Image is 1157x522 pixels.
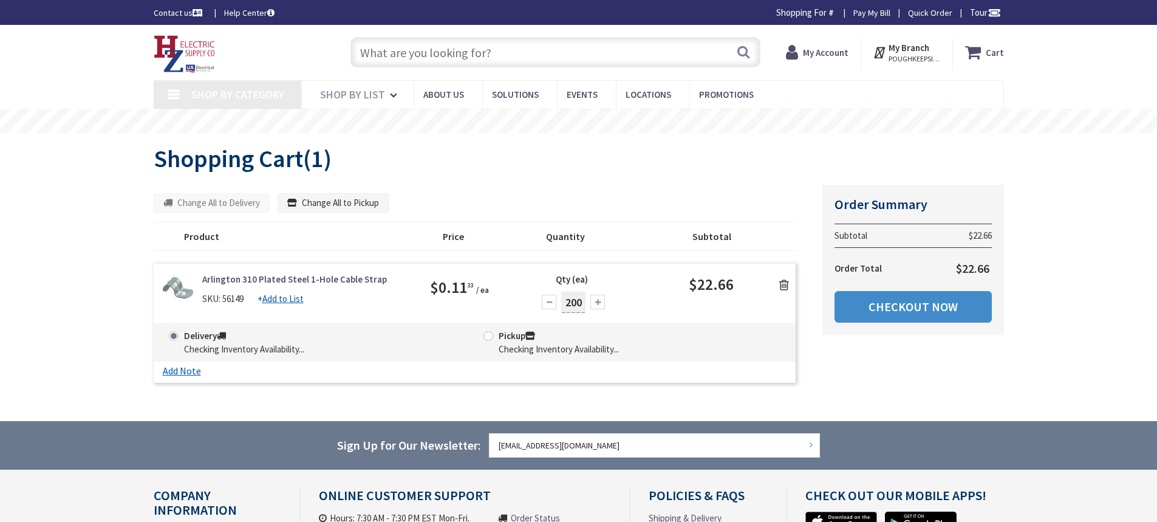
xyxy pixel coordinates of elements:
a: Checkout Now [834,291,992,323]
sup: 33 [467,281,473,289]
span: Shopping For [776,7,827,18]
a: Cart [965,41,1004,63]
a: Contact us [154,7,205,19]
strong: Cart [986,41,1004,63]
button: Change All to Delivery [154,193,270,213]
strong: Pickup [499,330,535,342]
span: $22.66 [969,230,992,241]
strong: My Branch [889,42,929,53]
img: Arlington 310 Plated Steel 1-Hole Cable Strap [163,273,193,303]
h4: Policies & FAQs [649,488,768,512]
strong: Price [443,230,464,242]
rs-layer: Free Same Day Pickup at 8 Locations [472,115,688,128]
div: Checking Inventory Availability... [499,343,619,355]
u: Add to List [262,293,304,304]
strong: Subtotal [692,230,731,242]
span: Locations [626,89,671,100]
strong: Delivery [184,330,226,342]
a: Add Note [163,365,201,377]
strong: My Account [803,47,848,58]
span: POUGHKEEPSIE, [GEOGRAPHIC_DATA] [889,54,940,64]
div: Checking Inventory Availability... [184,343,304,355]
span: Promotions [699,89,754,100]
span: $22.66 [956,261,989,276]
a: Help Center [224,7,275,19]
strong: Quantity [546,230,585,242]
span: Shop By Category [191,88,284,101]
h4: Check out Our Mobile Apps! [805,488,1013,512]
th: Subtotal [834,224,924,247]
input: What are you looking for? [350,37,760,67]
input: Enter your email address [489,433,821,458]
span: $0.11 [430,274,473,300]
h1: Shopping Cart [154,145,1004,172]
span: Qty (ea) [556,273,588,285]
span: Events [567,89,598,100]
strong: Order Total [834,263,882,274]
span: About Us [423,89,464,100]
span: Sign Up for Our Newsletter: [337,438,481,453]
span: Tour [970,7,1001,18]
a: Quick Order [908,7,952,19]
div: My Branch POUGHKEEPSIE, [GEOGRAPHIC_DATA] [873,41,940,63]
span: SKU: 56149 [202,293,244,304]
span: (1) [303,143,332,174]
a: Pay My Bill [853,7,890,19]
span: Solutions [492,89,539,100]
span: Shop By List [320,88,385,101]
h4: Order Summary [834,197,992,211]
strong: # [828,7,834,18]
span: $22.66 [689,271,734,297]
small: / ea [476,286,489,296]
a: Arlington 310 Plated Steel 1-Hole Cable Strap [202,273,387,286]
a: +Add to List [258,292,304,305]
h4: Online Customer Support [319,488,612,512]
strong: Product [184,230,219,242]
img: HZ Electric Supply [154,35,216,73]
a: My Account [786,41,848,63]
button: Change All to Pickup [278,193,389,213]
